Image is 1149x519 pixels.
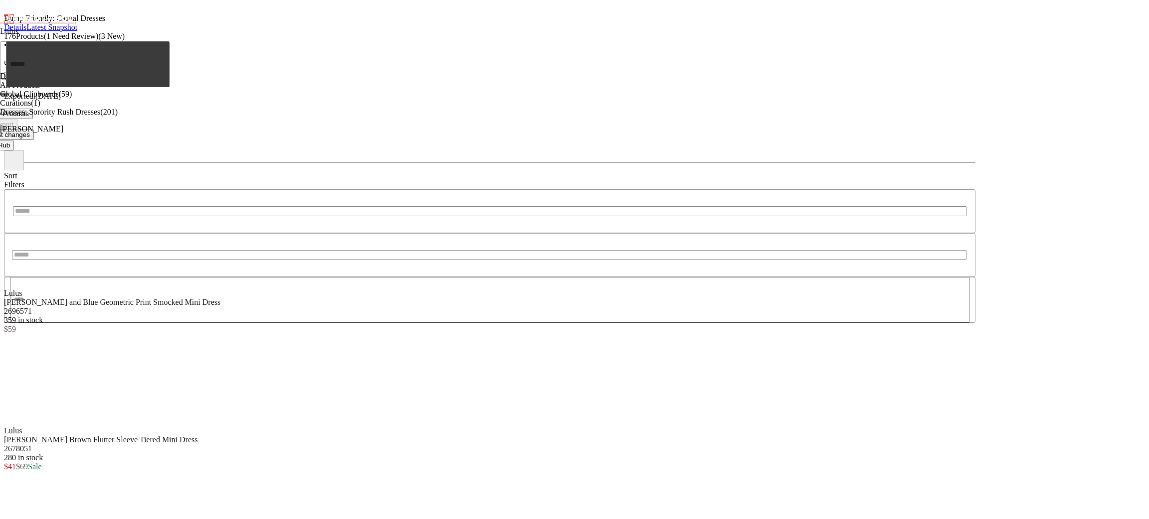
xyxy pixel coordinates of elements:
[4,92,975,101] p: Exported [DATE]
[4,58,975,67] p: updated [DATE]
[59,90,72,98] span: (59)
[100,108,118,116] span: (201)
[4,32,975,41] div: Products
[31,99,40,107] span: (1)
[4,4,975,23] div: Bump Friendly: Casual Dresses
